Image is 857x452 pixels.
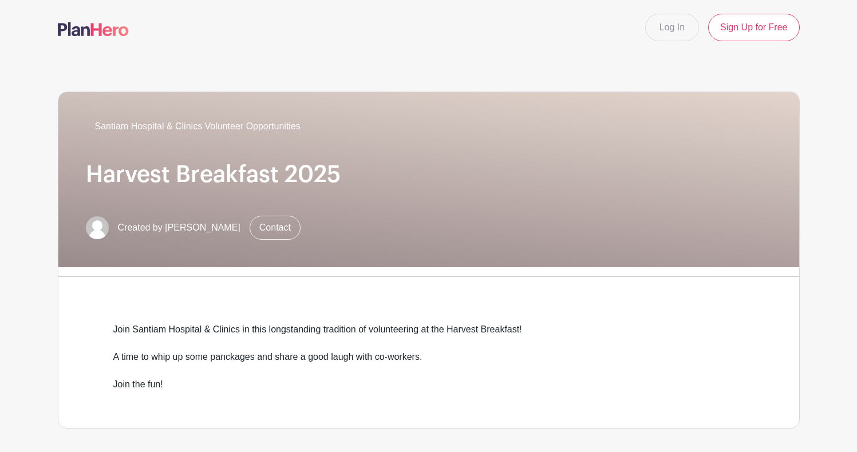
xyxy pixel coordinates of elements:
[58,22,129,36] img: logo-507f7623f17ff9eddc593b1ce0a138ce2505c220e1c5a4e2b4648c50719b7d32.svg
[95,120,301,133] span: Santiam Hospital & Clinics Volunteer Opportunities
[86,161,772,188] h1: Harvest Breakfast 2025
[250,216,301,240] a: Contact
[113,323,744,391] div: Join Santiam Hospital & Clinics in this longstanding tradition of volunteering at the Harvest Bre...
[118,221,240,235] span: Created by [PERSON_NAME]
[86,216,109,239] img: default-ce2991bfa6775e67f084385cd625a349d9dcbb7a52a09fb2fda1e96e2d18dcdb.png
[708,14,799,41] a: Sign Up for Free
[645,14,699,41] a: Log In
